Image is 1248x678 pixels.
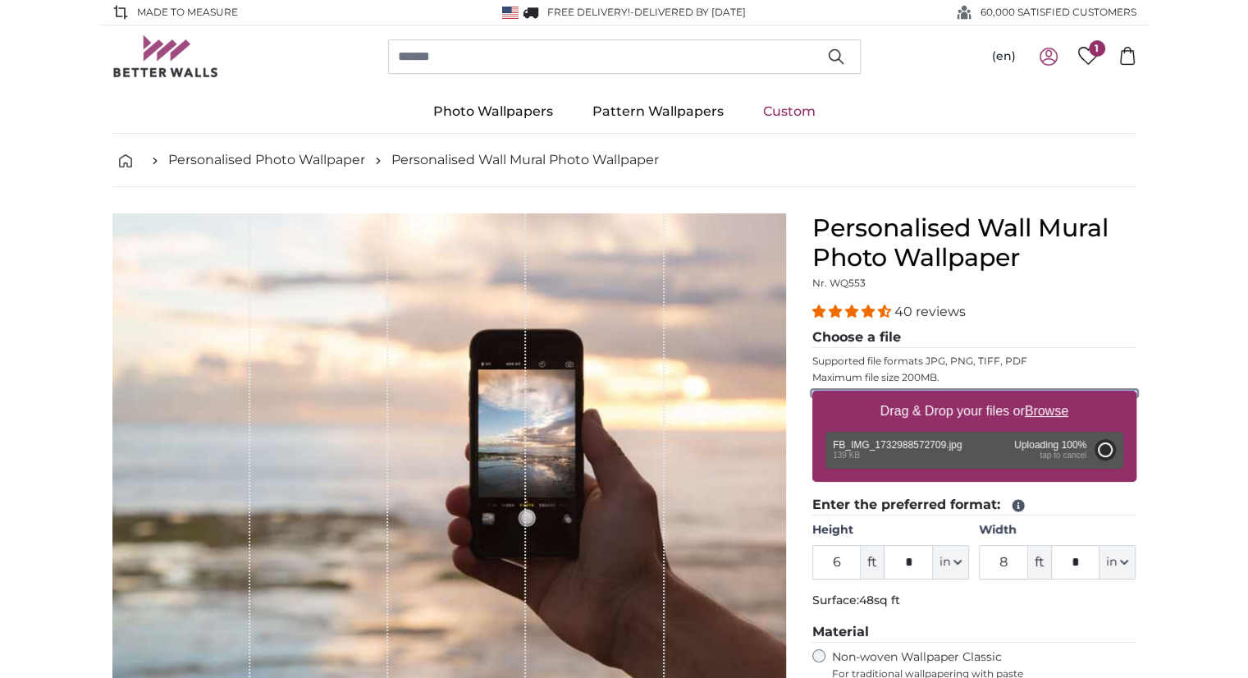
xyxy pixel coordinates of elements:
a: Personalised Photo Wallpaper [168,150,365,170]
button: (en) [979,42,1029,71]
p: Maximum file size 200MB. [812,371,1136,384]
span: Nr. WQ553 [812,277,866,289]
span: 48sq ft [859,593,900,607]
span: ft [1028,545,1051,580]
span: - [630,6,746,18]
span: Made to Measure [137,5,238,20]
span: in [939,554,950,570]
legend: Choose a file [812,328,1136,348]
p: Surface: [812,593,1136,609]
a: Photo Wallpapers [414,90,573,133]
span: Delivered by [DATE] [634,6,746,18]
span: ft [861,545,884,580]
span: 40 reviews [894,304,966,319]
a: Custom [743,90,835,133]
span: 1 [1089,40,1105,57]
span: 60,000 SATISFIED CUSTOMERS [981,5,1136,20]
nav: breadcrumbs [112,134,1136,187]
legend: Material [812,622,1136,643]
h1: Personalised Wall Mural Photo Wallpaper [812,213,1136,273]
button: in [1099,545,1136,580]
img: United States [502,7,519,19]
button: in [933,545,969,580]
span: in [1106,554,1117,570]
label: Height [812,522,969,538]
a: Personalised Wall Mural Photo Wallpaper [391,150,659,170]
img: Betterwalls [112,35,219,77]
span: FREE delivery! [547,6,630,18]
span: 4.38 stars [812,304,894,319]
u: Browse [1025,404,1068,418]
legend: Enter the preferred format: [812,495,1136,515]
a: Pattern Wallpapers [573,90,743,133]
label: Drag & Drop your files or [873,395,1074,428]
p: Supported file formats JPG, PNG, TIFF, PDF [812,355,1136,368]
label: Width [979,522,1136,538]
